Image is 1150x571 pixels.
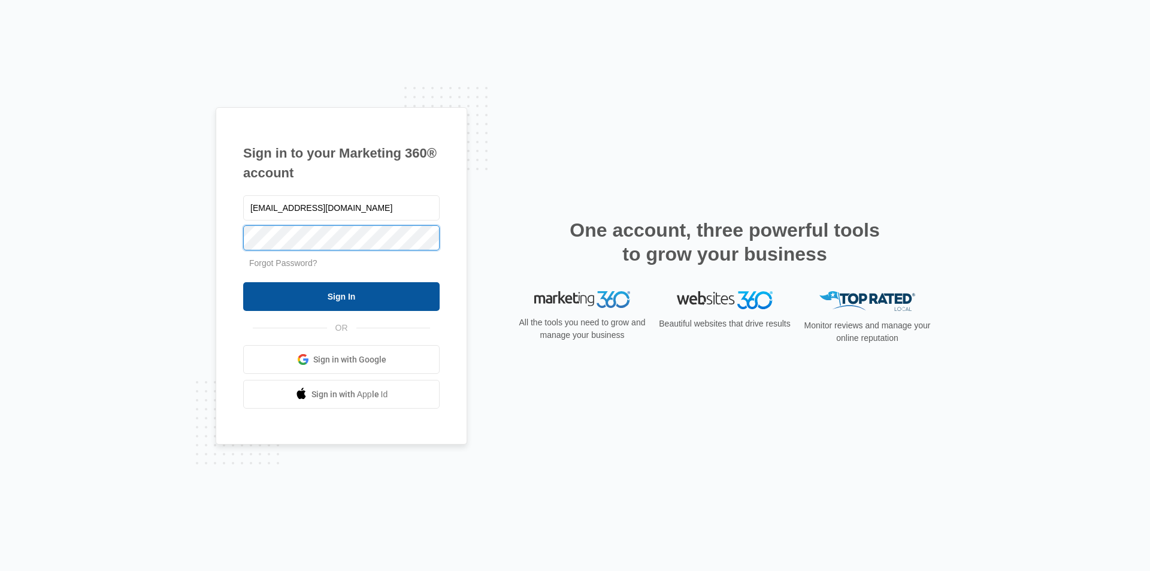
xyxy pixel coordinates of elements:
img: Top Rated Local [819,291,915,311]
h1: Sign in to your Marketing 360® account [243,143,440,183]
a: Sign in with Google [243,345,440,374]
p: Monitor reviews and manage your online reputation [800,319,934,345]
a: Forgot Password? [249,258,317,268]
img: Marketing 360 [534,291,630,308]
input: Email [243,195,440,220]
input: Sign In [243,282,440,311]
span: Sign in with Google [313,354,386,366]
img: Websites 360 [677,291,773,309]
p: Beautiful websites that drive results [658,318,792,330]
a: Sign in with Apple Id [243,380,440,409]
span: Sign in with Apple Id [311,388,388,401]
h2: One account, three powerful tools to grow your business [566,218,883,266]
p: All the tools you need to grow and manage your business [515,316,649,342]
span: OR [327,322,356,334]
